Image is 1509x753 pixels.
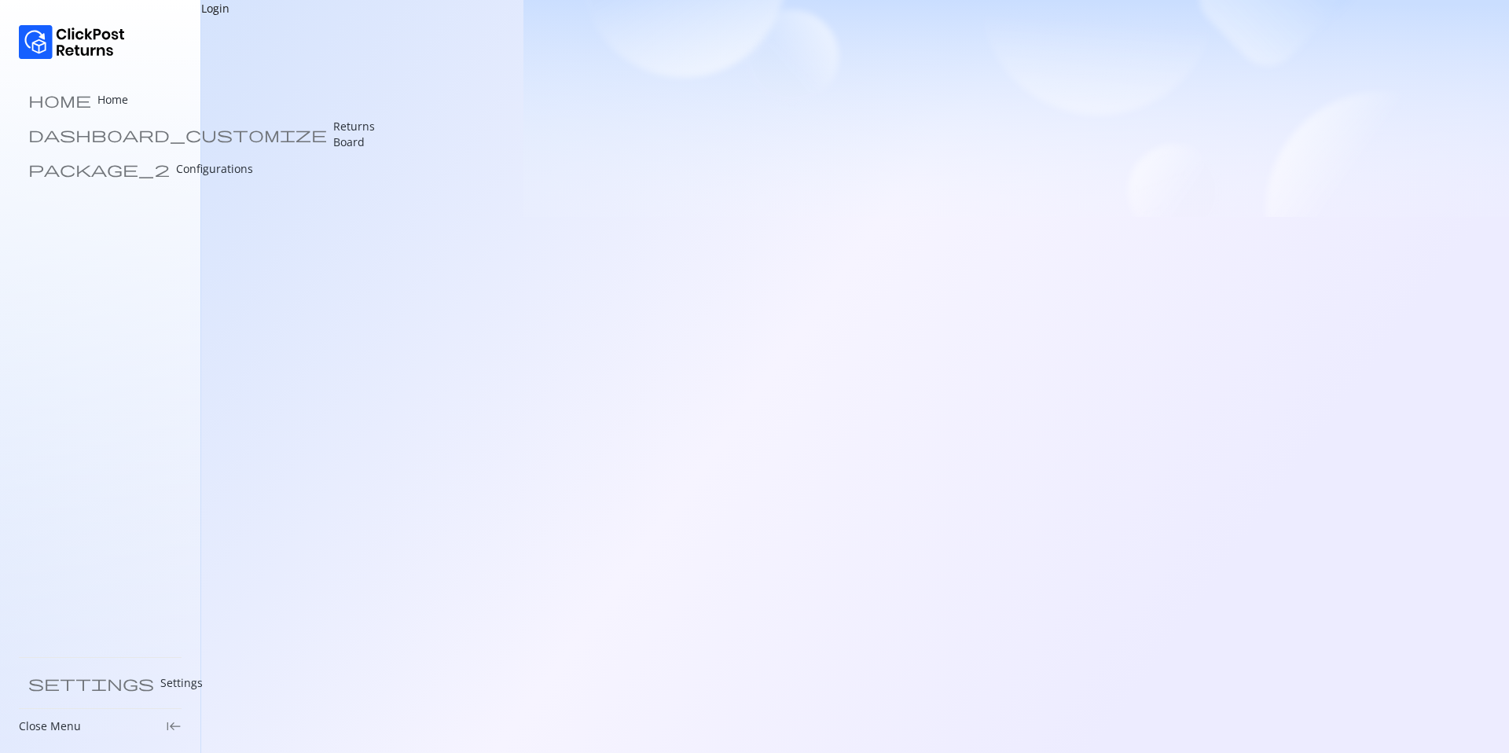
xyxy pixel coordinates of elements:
[28,675,154,691] span: settings
[176,161,253,177] p: Configurations
[19,84,182,116] a: home Home
[19,718,81,734] p: Close Menu
[28,92,91,108] span: home
[97,92,128,108] p: Home
[166,718,182,734] span: keyboard_tab_rtl
[19,119,182,150] a: dashboard_customize Returns Board
[19,25,125,59] img: Logo
[19,718,182,734] div: Close Menukeyboard_tab_rtl
[28,127,327,142] span: dashboard_customize
[160,675,203,691] p: Settings
[333,119,375,150] p: Returns Board
[19,667,182,699] a: settings Settings
[28,161,170,177] span: package_2
[19,153,182,185] a: package_2 Configurations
